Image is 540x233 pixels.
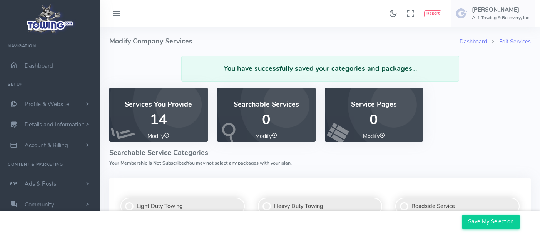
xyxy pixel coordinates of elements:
a: Modify [147,132,169,140]
h6: A-1 Towing & Recovery, Inc. [472,15,530,20]
h4: Searchable Service Categories [109,149,531,157]
img: user-image [456,7,468,20]
label: Heavy Duty Towing [258,198,382,215]
input: Save My Selection [462,215,520,229]
a: Edit Services [499,38,531,45]
span: Details and Information [25,121,85,129]
span: 0 [262,110,271,129]
h4: Service Pages [334,101,414,108]
h5: [PERSON_NAME] [472,7,530,13]
span: You may not select any packages with your plan. [187,160,292,166]
p: 14 [119,112,199,128]
img: logo [24,2,76,35]
label: Roadside Service [395,198,520,215]
label: Light Duty Towing [120,198,245,215]
h4: Services You Provide [119,101,199,108]
h4: Searchable Services [226,101,306,108]
span: Profile & Website [25,100,69,108]
p: 0 [334,112,414,128]
span: Ads & Posts [25,180,56,188]
a: Modify [363,132,385,140]
span: Dashboard [25,62,53,70]
a: Dashboard [460,38,487,45]
span: Community [25,201,54,208]
button: Report [424,10,441,17]
h6: Your Membership Is Not Subscribed [109,161,531,166]
span: Account & Billing [25,141,68,149]
h4: Modify Company Services [109,27,460,56]
h4: You have successfully saved your categories and packages... [189,65,451,73]
a: Modify [255,132,277,140]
